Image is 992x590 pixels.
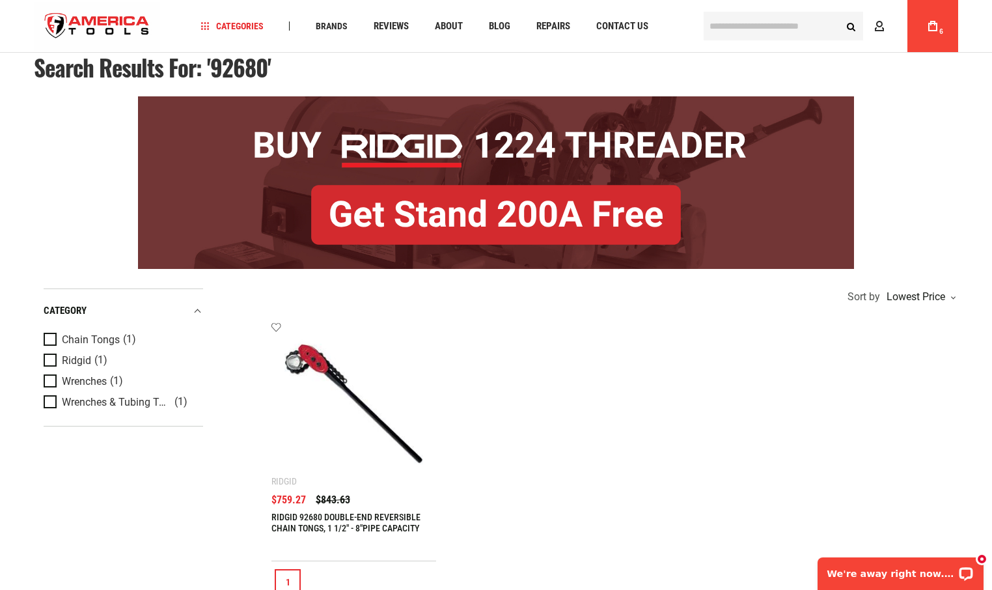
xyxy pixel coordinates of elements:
a: store logo [34,2,160,51]
span: (1) [110,376,123,387]
div: Lowest price [883,292,955,302]
a: About [429,18,469,35]
span: (1) [94,355,107,366]
div: Product Filters [44,288,203,427]
a: Contact Us [590,18,654,35]
span: Search results for: '92680' [34,50,271,84]
div: Ridgid [271,476,297,486]
a: BOGO: Buy RIDGID® 1224 Threader, Get Stand 200A Free! [138,96,854,106]
a: Categories [195,18,269,35]
span: Brands [316,21,348,31]
a: Ridgid (1) [44,354,200,368]
a: RIDGID 92680 DOUBLE-END REVERSIBLE CHAIN TONGS, 1 1/2" - 8"PIPE CAPACITY [271,512,420,533]
a: Wrenches & Tubing Tools (1) [44,395,200,410]
div: category [44,302,203,320]
a: Chain Tongs (1) [44,333,200,347]
a: Blog [483,18,516,35]
span: Blog [489,21,510,31]
span: (1) [174,397,187,408]
a: Repairs [530,18,576,35]
span: Ridgid [62,355,91,367]
a: Brands [310,18,353,35]
button: Search [838,14,863,38]
span: $759.27 [271,495,306,505]
span: 6 [939,28,943,35]
a: Wrenches (1) [44,374,200,389]
span: About [435,21,463,31]
iframe: LiveChat chat widget [809,549,992,590]
span: Chain Tongs [62,334,120,346]
img: BOGO: Buy RIDGID® 1224 Threader, Get Stand 200A Free! [138,96,854,269]
span: Wrenches & Tubing Tools [62,397,171,408]
span: Contact Us [596,21,648,31]
span: $843.63 [316,495,350,505]
span: Reviews [374,21,409,31]
img: America Tools [34,2,160,51]
img: RIDGID 92680 DOUBLE-END REVERSIBLE CHAIN TONGS, 1 1/2 [284,335,423,473]
span: Wrenches [62,376,107,387]
a: Reviews [368,18,415,35]
span: Sort by [847,292,880,302]
span: Repairs [536,21,570,31]
span: (1) [123,334,136,345]
span: Categories [201,21,264,31]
